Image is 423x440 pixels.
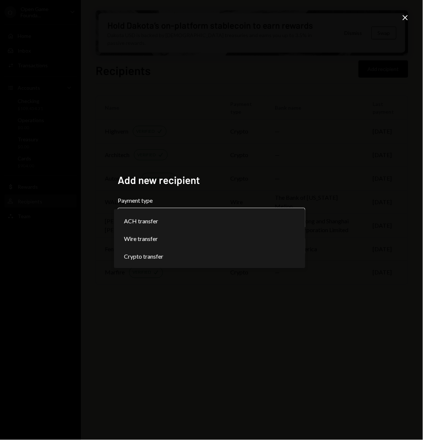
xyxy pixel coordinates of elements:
[124,217,159,226] span: ACH transfer
[118,173,305,187] h2: Add new recipient
[118,208,305,228] button: Payment type
[124,252,164,261] span: Crypto transfer
[118,196,305,205] label: Payment type
[124,234,158,243] span: Wire transfer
